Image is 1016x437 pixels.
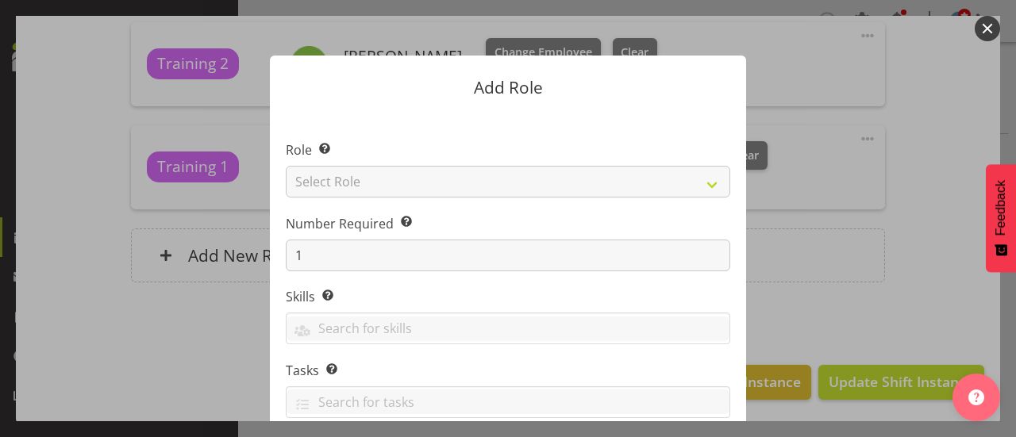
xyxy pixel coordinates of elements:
[286,361,730,380] label: Tasks
[286,140,730,159] label: Role
[968,389,984,405] img: help-xxl-2.png
[994,180,1008,236] span: Feedback
[287,389,729,414] input: Search for tasks
[286,287,730,306] label: Skills
[286,214,730,233] label: Number Required
[986,164,1016,272] button: Feedback - Show survey
[286,79,730,96] p: Add Role
[287,316,729,341] input: Search for skills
